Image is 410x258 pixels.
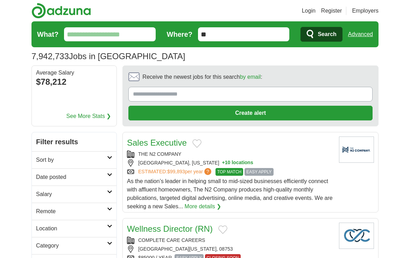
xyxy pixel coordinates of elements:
a: Advanced [348,27,373,41]
span: 7,942,733 [31,50,69,63]
h2: Remote [36,207,107,216]
img: Company logo [339,223,374,249]
a: ESTIMATED:$99,893per year? [138,168,213,176]
div: $78,212 [36,76,112,88]
div: [GEOGRAPHIC_DATA], [US_STATE] [127,159,333,167]
a: by email [240,74,261,80]
span: ? [204,168,211,175]
span: $99,893 [167,169,185,174]
span: + [222,159,225,167]
a: Sort by [32,151,116,168]
div: THE N2 COMPANY [127,151,333,158]
img: Company logo [339,137,374,163]
span: Receive the newest jobs for this search : [142,73,262,81]
a: Wellness Director (RN) [127,224,213,233]
span: Search [318,27,336,41]
img: Adzuna logo [31,3,91,19]
div: Average Salary [36,70,112,76]
a: Login [302,7,316,15]
span: As the nation’s leader in helping small to mid-sized businesses efficiently connect with affluent... [127,178,333,209]
label: Where? [167,29,192,40]
button: Add to favorite jobs [192,139,202,148]
a: Remote [32,203,116,220]
span: EASY APPLY [245,168,273,176]
h2: Category [36,242,107,250]
a: Location [32,220,116,237]
a: More details ❯ [185,202,221,211]
button: Search [301,27,342,42]
div: [GEOGRAPHIC_DATA][US_STATE], 08753 [127,245,333,253]
a: Sales Executive [127,138,187,147]
a: Register [321,7,342,15]
a: See More Stats ❯ [66,112,111,120]
span: TOP MATCH [215,168,243,176]
div: COMPLETE CARE CAREERS [127,237,333,244]
a: Category [32,237,116,254]
button: Add to favorite jobs [218,225,227,234]
h2: Filter results [32,132,116,151]
button: Create alert [128,106,373,120]
h2: Sort by [36,156,107,164]
button: +10 locations [222,159,253,167]
h2: Salary [36,190,107,198]
a: Salary [32,186,116,203]
h2: Location [36,224,107,233]
h2: Date posted [36,173,107,181]
label: What? [37,29,58,40]
a: Date posted [32,168,116,186]
a: Employers [352,7,379,15]
h1: Jobs in [GEOGRAPHIC_DATA] [31,51,185,61]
